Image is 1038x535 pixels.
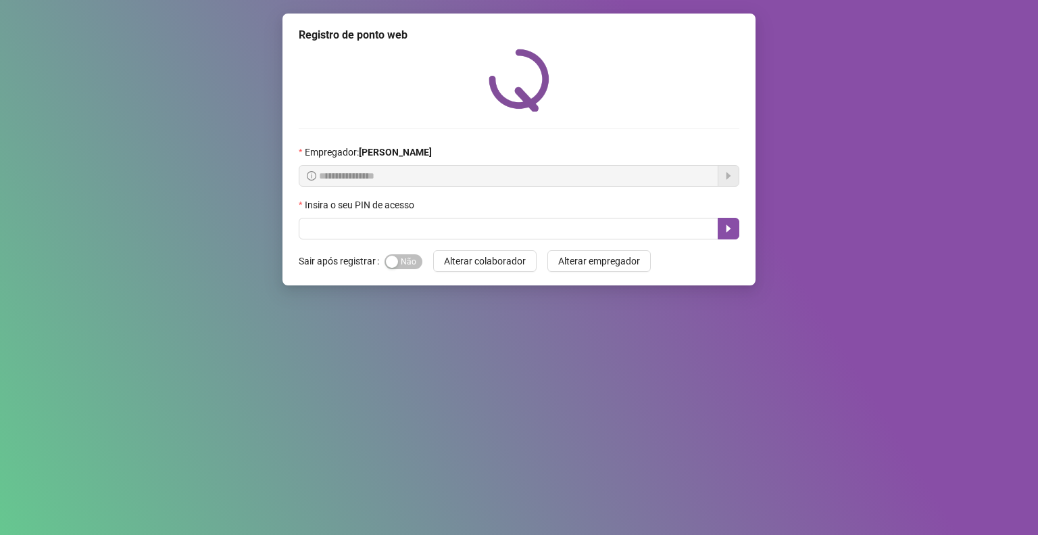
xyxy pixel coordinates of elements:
[444,254,526,269] span: Alterar colaborador
[299,250,385,272] label: Sair após registrar
[547,250,651,272] button: Alterar empregador
[433,250,537,272] button: Alterar colaborador
[305,145,432,160] span: Empregador :
[299,197,423,212] label: Insira o seu PIN de acesso
[558,254,640,269] span: Alterar empregador
[723,223,734,234] span: caret-right
[299,27,739,43] div: Registro de ponto web
[359,147,432,158] strong: [PERSON_NAME]
[307,171,316,181] span: info-circle
[489,49,549,112] img: QRPoint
